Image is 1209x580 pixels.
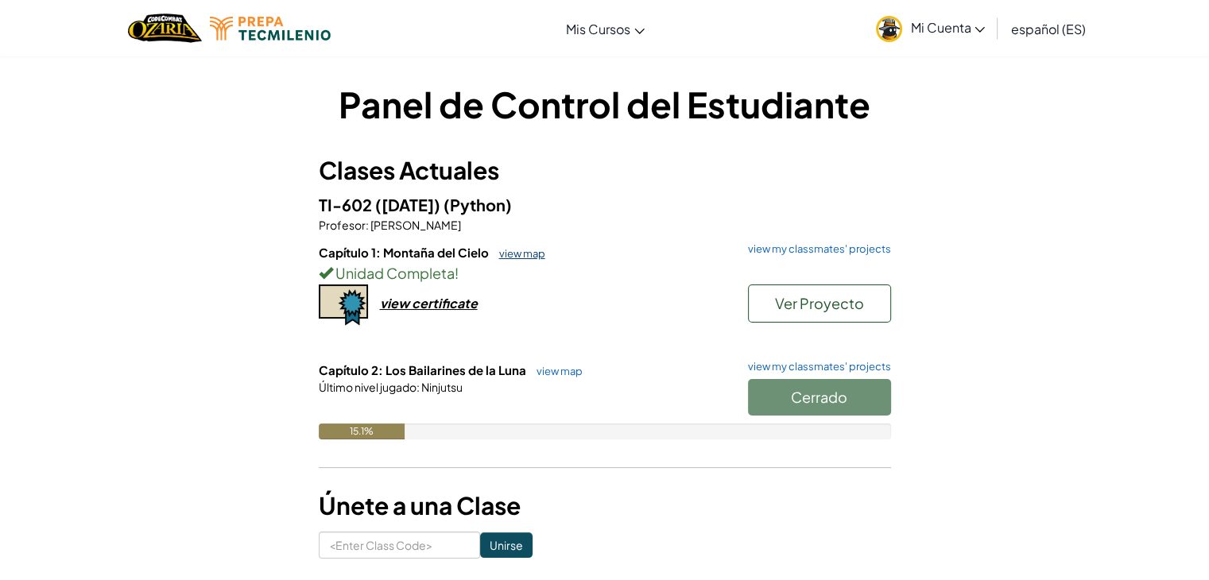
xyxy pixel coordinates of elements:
img: Tecmilenio logo [210,17,331,41]
span: Mi Cuenta [910,19,985,36]
a: español (ES) [1002,7,1093,50]
span: (Python) [444,195,512,215]
span: TI-602 ([DATE]) [319,195,444,215]
button: Ver Proyecto [748,284,891,323]
span: : [366,218,369,232]
span: Profesor [319,218,366,232]
div: 15.1% [319,423,405,439]
img: avatar [876,16,902,42]
a: Mis Cursos [558,7,653,50]
h3: Únete a una Clase [319,488,891,524]
a: Ozaria by CodeCombat logo [128,12,202,44]
span: español (ES) [1010,21,1085,37]
input: Unirse [480,532,533,558]
span: ! [455,264,459,282]
img: certificate-icon.png [319,284,368,326]
a: view map [491,247,545,260]
span: Ver Proyecto [775,294,864,312]
h1: Panel de Control del Estudiante [319,79,891,129]
a: view map [529,365,583,377]
span: Unidad Completa [333,264,455,282]
span: : [417,380,420,394]
div: view certificate [380,295,478,311]
span: Capítulo 1: Montaña del Cielo [319,245,491,260]
span: Capítulo 2: Los Bailarines de la Luna [319,362,529,377]
input: <Enter Class Code> [319,532,480,559]
a: view certificate [319,295,478,311]
span: Mis Cursos [566,21,630,37]
a: view my classmates' projects [740,362,891,372]
a: Mi Cuenta [868,3,993,53]
span: Último nivel jugado [319,380,417,394]
h3: Clases Actuales [319,153,891,188]
span: Ninjutsu [420,380,463,394]
span: [PERSON_NAME] [369,218,461,232]
img: Home [128,12,202,44]
a: view my classmates' projects [740,244,891,254]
